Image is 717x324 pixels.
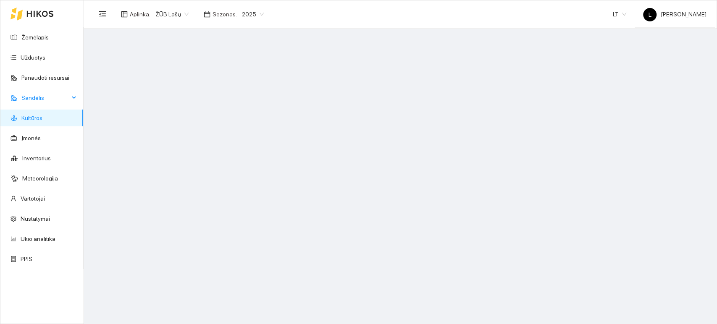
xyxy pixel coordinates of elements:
a: Nustatymai [21,215,50,222]
a: Vartotojai [21,195,45,202]
span: ŽŪB Lašų [155,8,189,21]
a: Meteorologija [22,175,58,182]
a: Panaudoti resursai [21,74,69,81]
span: L [649,8,651,21]
span: Sandėlis [21,89,69,106]
span: calendar [204,11,210,18]
a: Užduotys [21,54,45,61]
a: PPIS [21,256,32,262]
span: Aplinka : [130,10,150,19]
a: Žemėlapis [21,34,49,41]
a: Ūkio analitika [21,235,55,242]
button: menu-fold [94,6,111,23]
span: menu-fold [99,10,106,18]
a: Inventorius [22,155,51,162]
span: LT [613,8,626,21]
a: Įmonės [21,135,41,141]
span: 2025 [242,8,264,21]
span: Sezonas : [213,10,237,19]
span: layout [121,11,128,18]
span: [PERSON_NAME] [643,11,706,18]
a: Kultūros [21,115,42,121]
